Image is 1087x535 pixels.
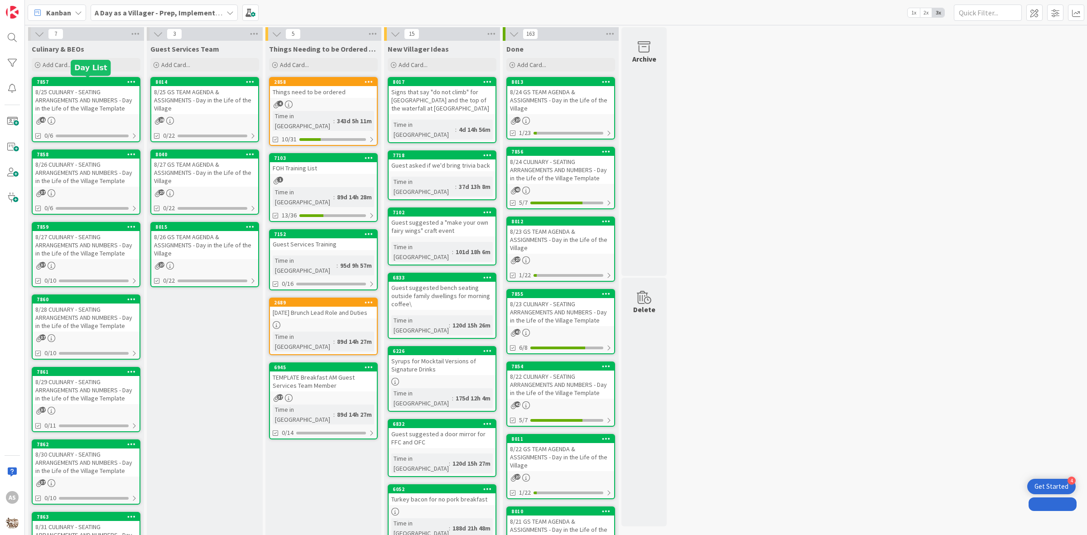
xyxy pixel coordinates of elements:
[389,347,495,375] div: 6226Syrups for Mocktail Versions of Signature Drinks
[507,290,614,326] div: 78558/23 CULINARY - SEATING ARRANGEMENTS AND NUMBERS - Day in the Life of the Village Template
[32,77,140,142] a: 78578/25 CULINARY - SEATING ARRANGEMENTS AND NUMBERS - Day in the Life of the Village Template0/6
[388,273,496,339] a: 6833Guest suggested bench seating outside family dwellings for morning coffee\Time in [GEOGRAPHIC...
[270,363,377,371] div: 6945
[33,223,139,259] div: 78598/27 CULINARY - SEATING ARRANGEMENTS AND NUMBERS - Day in the Life of the Village Template
[449,523,450,533] span: :
[282,211,297,220] span: 13/36
[389,274,495,282] div: 6833
[1034,482,1068,491] div: Get Started
[280,61,309,69] span: Add Card...
[517,61,546,69] span: Add Card...
[389,493,495,505] div: Turkey bacon for no pork breakfast
[273,255,337,275] div: Time in [GEOGRAPHIC_DATA]
[273,111,333,131] div: Time in [GEOGRAPHIC_DATA]
[455,125,457,135] span: :
[270,307,377,318] div: [DATE] Brunch Lead Role and Duties
[507,362,614,371] div: 7854
[274,79,377,85] div: 2858
[44,421,56,430] span: 0/11
[33,304,139,332] div: 8/28 CULINARY - SEATING ARRANGEMENTS AND NUMBERS - Day in the Life of the Village Template
[270,86,377,98] div: Things need to be ordered
[161,61,190,69] span: Add Card...
[511,436,614,442] div: 8011
[393,152,495,159] div: 7718
[44,493,56,503] span: 0/10
[389,78,495,86] div: 8017
[389,159,495,171] div: Guest asked if we'd bring trivia back
[43,61,72,69] span: Add Card...
[33,295,139,304] div: 7860
[507,226,614,254] div: 8/23 GS TEAM AGENDA & ASSIGNMENTS - Day in the Life of the Village
[338,260,374,270] div: 95d 9h 57m
[163,203,175,213] span: 0/22
[270,299,377,318] div: 2689[DATE] Brunch Lead Role and Duties
[159,117,164,123] span: 28
[151,150,258,187] div: 80408/27 GS TEAM AGENDA & ASSIGNMENTS - Day in the Life of the Village
[33,231,139,259] div: 8/27 CULINARY - SEATING ARRANGEMENTS AND NUMBERS - Day in the Life of the Village Template
[393,275,495,281] div: 6833
[151,86,258,114] div: 8/25 GS TEAM AGENDA & ASSIGNMENTS - Day in the Life of the Village
[44,131,53,140] span: 0/6
[389,355,495,375] div: Syrups for Mocktail Versions of Signature Drinks
[155,79,258,85] div: 8014
[506,434,615,499] a: 80118/22 GS TEAM AGENDA & ASSIGNMENTS - Day in the Life of the Village1/22
[151,78,258,86] div: 8014
[515,256,520,262] span: 27
[270,230,377,250] div: 7152Guest Services Training
[32,439,140,505] a: 78628/30 CULINARY - SEATING ARRANGEMENTS AND NUMBERS - Day in the Life of the Village Template0/10
[633,304,655,315] div: Delete
[282,279,293,289] span: 0/16
[450,458,493,468] div: 120d 15h 27m
[632,53,656,64] div: Archive
[333,410,335,419] span: :
[282,135,297,144] span: 10/31
[954,5,1022,21] input: Quick Filter...
[1068,477,1076,485] div: 4
[511,218,614,225] div: 8012
[507,217,614,254] div: 80128/23 GS TEAM AGENDA & ASSIGNMENTS - Day in the Life of the Village
[506,77,615,140] a: 80138/24 GS TEAM AGENDA & ASSIGNMENTS - Day in the Life of the Village1/23
[274,364,377,371] div: 6945
[270,371,377,391] div: TEMPLATE Breakfast AM Guest Services Team Member
[333,337,335,347] span: :
[389,420,495,448] div: 6832Guest suggested a door mirror for FFC and OFC
[37,224,139,230] div: 7859
[270,299,377,307] div: 2689
[449,458,450,468] span: :
[511,79,614,85] div: 8013
[523,29,538,39] span: 163
[33,368,139,376] div: 7861
[277,394,283,400] span: 37
[269,44,378,53] span: Things Needing to be Ordered - PUT IN CARD, Don't make new card
[388,77,496,143] a: 8017Signs that say "do not climb" for [GEOGRAPHIC_DATA] and the top of the waterfall at [GEOGRAPH...
[389,428,495,448] div: Guest suggested a door mirror for FFC and OFC
[388,150,496,200] a: 7718Guest asked if we'd bring trivia backTime in [GEOGRAPHIC_DATA]:37d 13h 8m
[37,514,139,520] div: 7863
[393,486,495,492] div: 6052
[453,393,493,403] div: 175d 12h 4m
[511,291,614,297] div: 7855
[150,77,259,142] a: 80148/25 GS TEAM AGENDA & ASSIGNMENTS - Day in the Life of the Village0/22
[151,159,258,187] div: 8/27 GS TEAM AGENDA & ASSIGNMENTS - Day in the Life of the Village
[389,208,495,217] div: 7102
[270,230,377,238] div: 7152
[155,151,258,158] div: 8040
[151,231,258,259] div: 8/26 GS TEAM AGENDA & ASSIGNMENTS - Day in the Life of the Village
[388,346,496,412] a: 6226Syrups for Mocktail Versions of Signature DrinksTime in [GEOGRAPHIC_DATA]:175d 12h 4m
[515,117,520,123] span: 27
[511,508,614,515] div: 8010
[159,189,164,195] span: 27
[511,363,614,370] div: 7854
[40,479,46,485] span: 37
[391,242,452,262] div: Time in [GEOGRAPHIC_DATA]
[507,435,614,443] div: 8011
[33,223,139,231] div: 7859
[393,421,495,427] div: 6832
[40,189,46,195] span: 37
[389,485,495,493] div: 6052
[33,78,139,114] div: 78578/25 CULINARY - SEATING ARRANGEMENTS AND NUMBERS - Day in the Life of the Village Template
[450,523,493,533] div: 188d 21h 48m
[453,247,493,257] div: 101d 18h 6m
[6,6,19,19] img: Visit kanbanzone.com
[507,86,614,114] div: 8/24 GS TEAM AGENDA & ASSIGNMENTS - Day in the Life of the Village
